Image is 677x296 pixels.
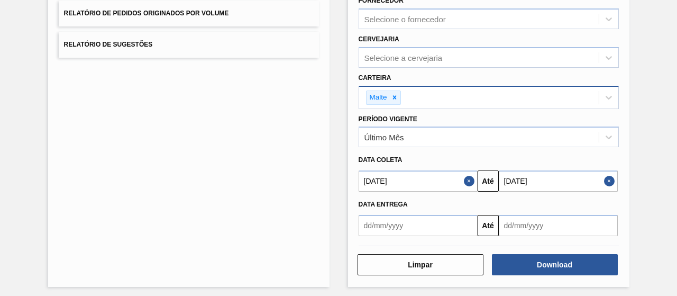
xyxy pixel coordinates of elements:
div: Malte [367,91,389,104]
label: Período Vigente [359,115,417,123]
label: Carteira [359,74,391,82]
span: Data coleta [359,156,402,164]
button: Até [478,215,499,236]
button: Relatório de Pedidos Originados por Volume [59,1,319,26]
span: Relatório de Sugestões [64,41,153,48]
div: Selecione a cervejaria [364,53,443,62]
button: Close [604,171,618,192]
button: Relatório de Sugestões [59,32,319,58]
input: dd/mm/yyyy [359,215,478,236]
span: Data entrega [359,201,408,208]
button: Download [492,254,618,275]
button: Close [464,171,478,192]
label: Cervejaria [359,35,399,43]
input: dd/mm/yyyy [499,171,618,192]
button: Limpar [358,254,483,275]
div: Último Mês [364,133,404,142]
div: Selecione o fornecedor [364,15,446,24]
input: dd/mm/yyyy [359,171,478,192]
span: Relatório de Pedidos Originados por Volume [64,10,229,17]
button: Até [478,171,499,192]
input: dd/mm/yyyy [499,215,618,236]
